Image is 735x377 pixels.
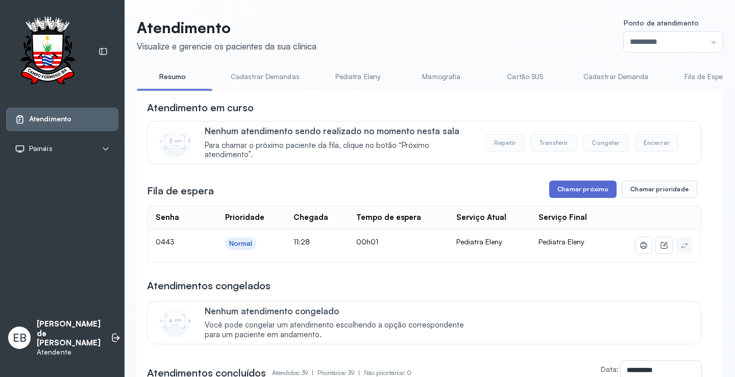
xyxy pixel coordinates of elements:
div: Tempo de espera [356,213,421,222]
span: 11:28 [293,237,310,246]
a: Cadastrar Demandas [220,68,310,85]
p: Atendimento [137,18,316,37]
div: Normal [229,239,253,248]
button: Repetir [485,134,525,152]
img: Imagem de CalloutCard [160,127,190,157]
div: Senha [156,213,179,222]
label: Data: [601,365,619,373]
span: 0443 [156,237,175,246]
button: Encerrar [635,134,678,152]
span: Para chamar o próximo paciente da fila, clique no botão “Próximo atendimento”. [205,141,475,160]
a: Pediatra Eleny [322,68,394,85]
div: Prioridade [225,213,264,222]
p: Nenhum atendimento sendo realizado no momento nesta sala [205,125,475,136]
div: Serviço Final [538,213,587,222]
span: Ponto de atendimento [624,18,699,27]
span: Atendimento [29,115,71,123]
button: Transferir [531,134,577,152]
button: Congelar [583,134,628,152]
a: Cartão SUS [489,68,561,85]
a: Resumo [137,68,208,85]
a: Atendimento [15,114,110,124]
h3: Atendimento em curso [147,100,254,115]
h3: Fila de espera [147,184,214,198]
a: Cadastrar Demanda [573,68,659,85]
div: Pediatra Eleny [456,237,522,246]
button: Chamar próximo [549,181,617,198]
a: Mamografia [406,68,477,85]
span: Painéis [29,144,53,153]
span: | [312,369,313,376]
p: Nenhum atendimento congelado [205,306,475,316]
span: 00h01 [356,237,378,246]
h3: Atendimentos congelados [147,279,271,293]
div: Serviço Atual [456,213,506,222]
div: Chegada [293,213,328,222]
span: Você pode congelar um atendimento escolhendo a opção correspondente para um paciente em andamento. [205,320,475,340]
div: Visualize e gerencie os pacientes da sua clínica [137,41,316,52]
p: Atendente [37,348,101,357]
img: Logotipo do estabelecimento [11,16,84,87]
p: [PERSON_NAME] de [PERSON_NAME] [37,319,101,348]
img: Imagem de CalloutCard [160,306,190,337]
button: Chamar prioridade [622,181,697,198]
span: EB [13,331,27,344]
span: | [358,369,360,376]
span: Pediatra Eleny [538,237,584,246]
